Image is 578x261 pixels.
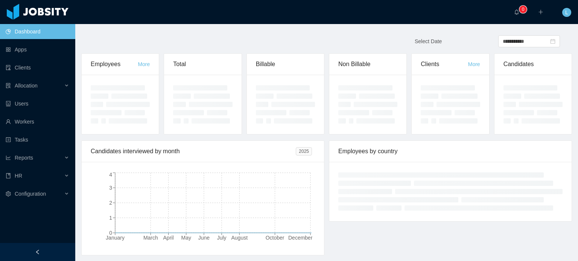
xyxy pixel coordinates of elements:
[15,155,33,161] span: Reports
[288,235,313,241] tspan: December
[91,54,138,75] div: Employees
[106,235,125,241] tspan: January
[338,141,563,162] div: Employees by country
[91,141,296,162] div: Candidates interviewed by month
[181,235,191,241] tspan: May
[109,230,112,236] tspan: 0
[231,235,248,241] tspan: August
[15,191,46,197] span: Configuration
[296,147,312,155] span: 2025
[519,6,527,13] sup: 0
[15,83,38,89] span: Allocation
[6,96,69,111] a: icon: robotUsers
[198,235,210,241] tspan: June
[338,54,397,75] div: Non Billable
[6,60,69,75] a: icon: auditClients
[109,215,112,221] tspan: 1
[109,172,112,178] tspan: 4
[217,235,227,241] tspan: July
[468,61,480,67] a: More
[6,114,69,129] a: icon: userWorkers
[565,8,568,17] span: L
[138,61,150,67] a: More
[550,39,555,44] i: icon: calendar
[143,235,158,241] tspan: March
[6,155,11,160] i: icon: line-chart
[514,9,519,15] i: icon: bell
[6,83,11,88] i: icon: solution
[6,42,69,57] a: icon: appstoreApps
[109,200,112,206] tspan: 2
[256,54,315,75] div: Billable
[109,185,112,191] tspan: 3
[538,9,543,15] i: icon: plus
[6,24,69,39] a: icon: pie-chartDashboard
[6,191,11,196] i: icon: setting
[163,235,174,241] tspan: April
[6,173,11,178] i: icon: book
[266,235,284,241] tspan: October
[421,54,468,75] div: Clients
[15,173,22,179] span: HR
[173,54,232,75] div: Total
[503,54,563,75] div: Candidates
[415,38,442,44] span: Select Date
[6,132,69,147] a: icon: profileTasks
